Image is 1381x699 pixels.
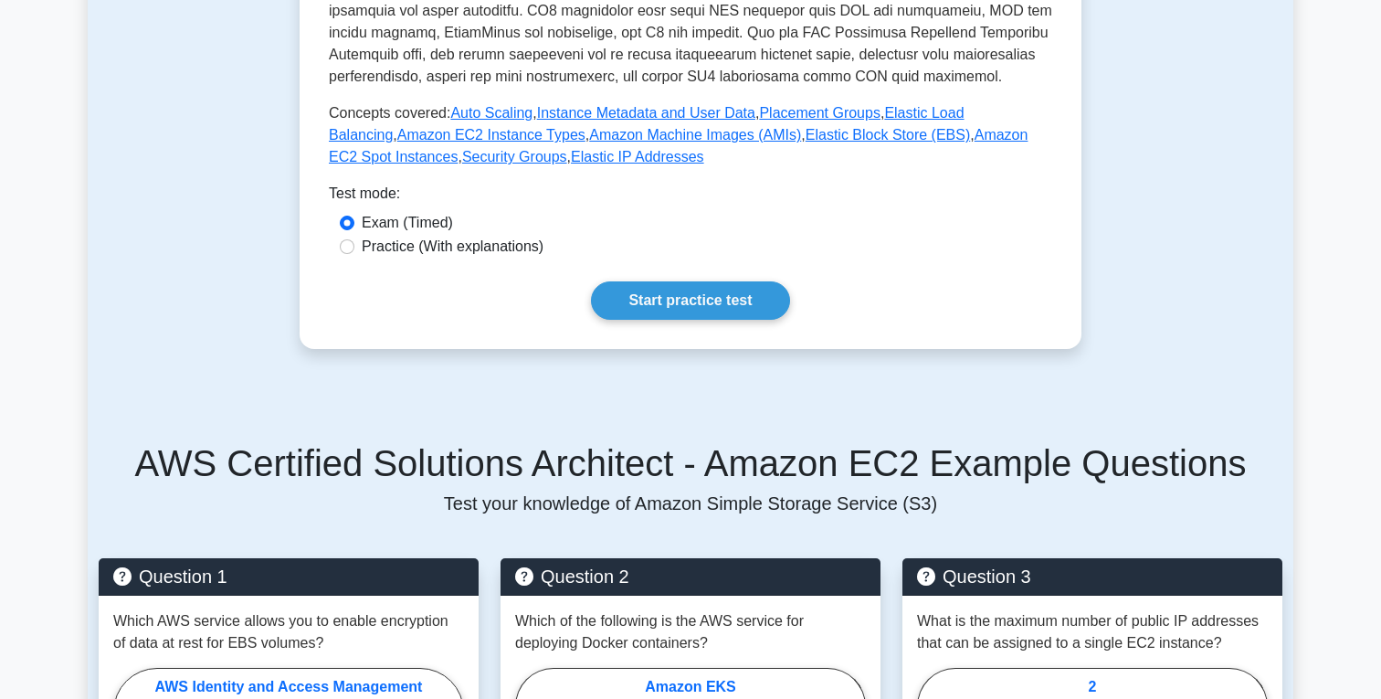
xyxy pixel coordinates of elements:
label: Exam (Timed) [362,212,453,234]
label: Practice (With explanations) [362,236,543,258]
h5: AWS Certified Solutions Architect - Amazon EC2 Example Questions [99,441,1282,485]
p: Which of the following is the AWS service for deploying Docker containers? [515,610,866,654]
h5: Question 2 [515,566,866,588]
a: Security Groups [462,149,567,164]
a: Placement Groups [759,105,880,121]
a: Start practice test [591,281,789,320]
p: Concepts covered: , , , , , , , , , [329,102,1052,168]
h5: Question 3 [917,566,1268,588]
a: Elastic IP Addresses [571,149,704,164]
a: Amazon Machine Images (AMIs) [589,127,801,143]
a: Instance Metadata and User Data [537,105,755,121]
p: Test your knowledge of Amazon Simple Storage Service (S3) [99,492,1282,514]
a: Amazon EC2 Instance Types [397,127,585,143]
p: Which AWS service allows you to enable encryption of data at rest for EBS volumes? [113,610,464,654]
h5: Question 1 [113,566,464,588]
a: Elastic Block Store (EBS) [806,127,971,143]
p: What is the maximum number of public IP addresses that can be assigned to a single EC2 instance? [917,610,1268,654]
div: Test mode: [329,183,1052,212]
a: Auto Scaling [450,105,532,121]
